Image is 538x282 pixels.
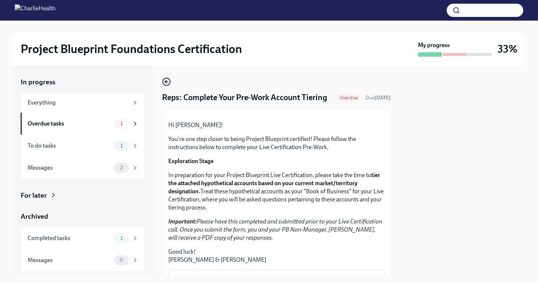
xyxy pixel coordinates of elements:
span: 2 [116,165,127,170]
strong: tier the attached hypothetical accounts based on your current market/territory designation. [168,172,380,195]
p: In preparation for your Project Blueprint Live Certification, please take the time to Treat these... [168,171,384,212]
h3: 33% [497,42,517,56]
div: To do tasks [28,142,111,150]
span: September 15th, 2025 12:00 [365,94,391,101]
div: For later [21,191,47,200]
p: You're one step closer to being Project Blueprint certified! Please follow the instructions below... [168,135,384,151]
span: Due [365,95,391,101]
strong: Important: [168,218,197,225]
span: 1 [116,235,127,241]
img: CharlieHealth [15,4,56,16]
a: Archived [21,212,144,221]
p: Good luck! [PERSON_NAME] & [PERSON_NAME] [168,248,384,264]
p: Hi [PERSON_NAME]! [168,121,384,129]
a: For later [21,191,144,200]
span: Overdue [335,95,362,101]
h2: Project Blueprint Foundations Certification [21,42,242,56]
a: Completed tasks1 [21,227,144,249]
div: Everything [28,99,129,107]
a: Overdue tasks1 [21,113,144,135]
span: 1 [116,143,127,148]
span: 1 [116,121,127,126]
strong: Exploration Stage [168,158,214,165]
div: Overdue tasks [28,120,111,128]
strong: My progress [418,41,450,49]
div: Messages [28,256,111,264]
h4: Reps: Complete Your Pre-Work Account Tiering [162,92,327,103]
span: 0 [115,257,128,263]
a: To do tasks1 [21,135,144,157]
div: Completed tasks [28,234,111,242]
a: Messages2 [21,157,144,179]
div: Messages [28,164,111,172]
a: Messages0 [21,249,144,271]
a: In progress [21,77,144,87]
strong: [DATE] [375,95,391,101]
em: Please have this completed and submitted prior to your Live Certification call. Once you submit t... [168,218,382,241]
a: Everything [21,93,144,113]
